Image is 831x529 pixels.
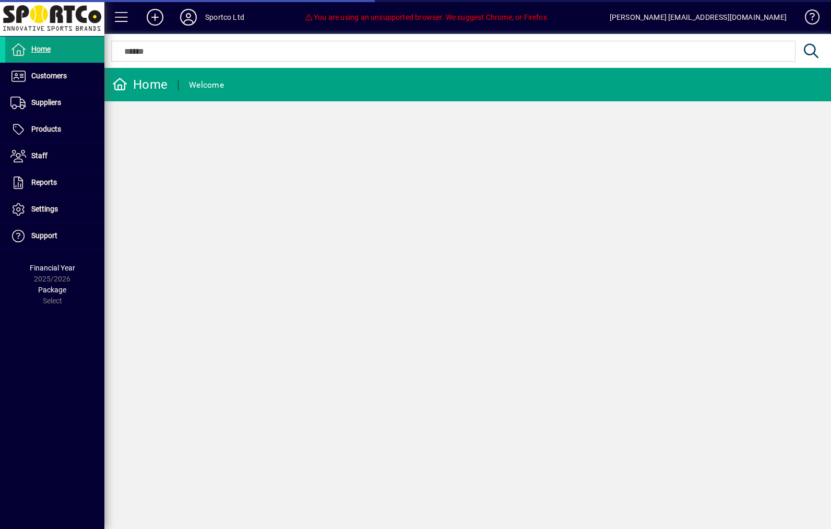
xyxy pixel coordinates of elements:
[205,9,244,26] div: Sportco Ltd
[31,98,61,107] span: Suppliers
[5,223,104,249] a: Support
[189,77,224,93] div: Welcome
[112,76,168,93] div: Home
[31,231,57,240] span: Support
[138,8,172,27] button: Add
[31,45,51,53] span: Home
[5,116,104,143] a: Products
[5,90,104,116] a: Suppliers
[5,196,104,222] a: Settings
[31,72,67,80] span: Customers
[797,2,818,36] a: Knowledge Base
[31,178,57,186] span: Reports
[30,264,75,272] span: Financial Year
[172,8,205,27] button: Profile
[305,13,549,21] span: You are using an unsupported browser. We suggest Chrome, or Firefox.
[5,143,104,169] a: Staff
[31,151,48,160] span: Staff
[610,9,787,26] div: [PERSON_NAME] [EMAIL_ADDRESS][DOMAIN_NAME]
[38,286,66,294] span: Package
[5,63,104,89] a: Customers
[31,205,58,213] span: Settings
[31,125,61,133] span: Products
[5,170,104,196] a: Reports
